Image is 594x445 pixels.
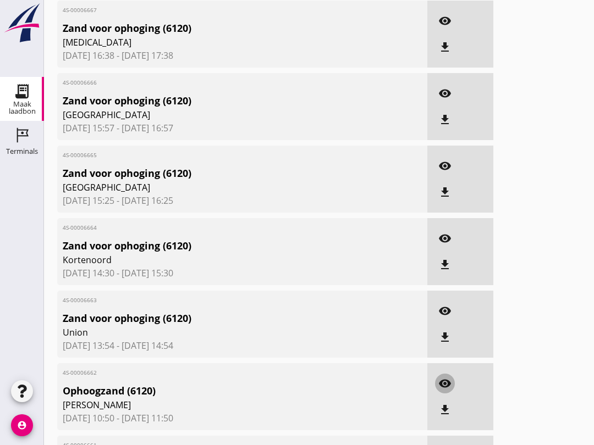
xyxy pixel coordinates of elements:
i: visibility [438,304,452,318]
span: Ophoogzand (6120) [63,383,362,398]
span: 4S-00006665 [63,151,362,159]
span: [DATE] 10:50 - [DATE] 11:50 [63,411,422,425]
span: [MEDICAL_DATA] [63,36,362,49]
span: Zand voor ophoging (6120) [63,311,362,326]
span: Kortenoord [63,253,362,266]
i: visibility [438,377,452,390]
span: [DATE] 15:57 - [DATE] 16:57 [63,121,422,135]
img: logo-small.a267ee39.svg [2,3,42,43]
span: [DATE] 13:54 - [DATE] 14:54 [63,339,422,352]
span: Union [63,326,362,339]
span: 4S-00006664 [63,224,362,232]
span: [DATE] 15:25 - [DATE] 16:25 [63,194,422,207]
i: file_download [438,403,452,416]
i: file_download [438,258,452,271]
span: [DATE] 16:38 - [DATE] 17:38 [63,49,422,62]
span: [PERSON_NAME] [63,398,362,411]
i: file_download [438,41,452,54]
i: file_download [438,113,452,126]
i: visibility [438,87,452,100]
span: 4S-00006667 [63,6,362,14]
span: Zand voor ophoging (6120) [63,93,362,108]
i: visibility [438,232,452,245]
span: Zand voor ophoging (6120) [63,21,362,36]
span: 4S-00006666 [63,79,362,87]
span: [GEOGRAPHIC_DATA] [63,181,362,194]
span: Zand voor ophoging (6120) [63,166,362,181]
i: file_download [438,186,452,199]
div: Terminals [6,148,38,155]
i: file_download [438,331,452,344]
span: Zand voor ophoging (6120) [63,238,362,253]
span: 4S-00006662 [63,369,362,377]
i: account_circle [11,414,33,436]
i: visibility [438,159,452,173]
span: [DATE] 14:30 - [DATE] 15:30 [63,266,422,280]
span: [GEOGRAPHIC_DATA] [63,108,362,121]
i: visibility [438,14,452,27]
span: 4S-00006663 [63,296,362,304]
